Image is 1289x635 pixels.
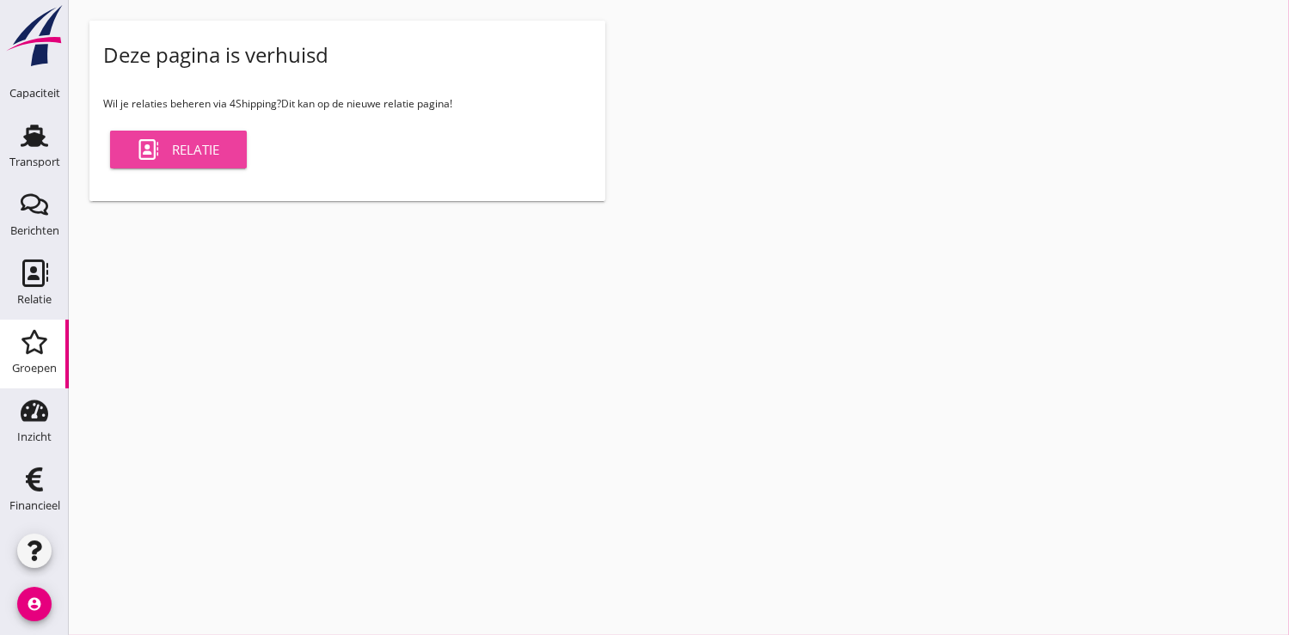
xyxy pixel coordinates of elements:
span: Wil je relaties beheren via 4Shipping? [103,96,281,111]
div: Transport [9,156,60,168]
div: Deze pagina is verhuisd [103,41,328,69]
div: Inzicht [17,431,52,443]
div: Capaciteit [9,88,60,99]
i: account_circle [17,587,52,621]
div: Relatie [138,139,219,160]
span: Dit kan op de nieuwe relatie pagina! [281,96,452,111]
img: logo-small.a267ee39.svg [3,4,65,68]
div: Relatie [17,294,52,305]
div: Financieel [9,500,60,511]
div: Groepen [12,363,57,374]
div: Berichten [10,225,59,236]
a: Relatie [110,131,247,168]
